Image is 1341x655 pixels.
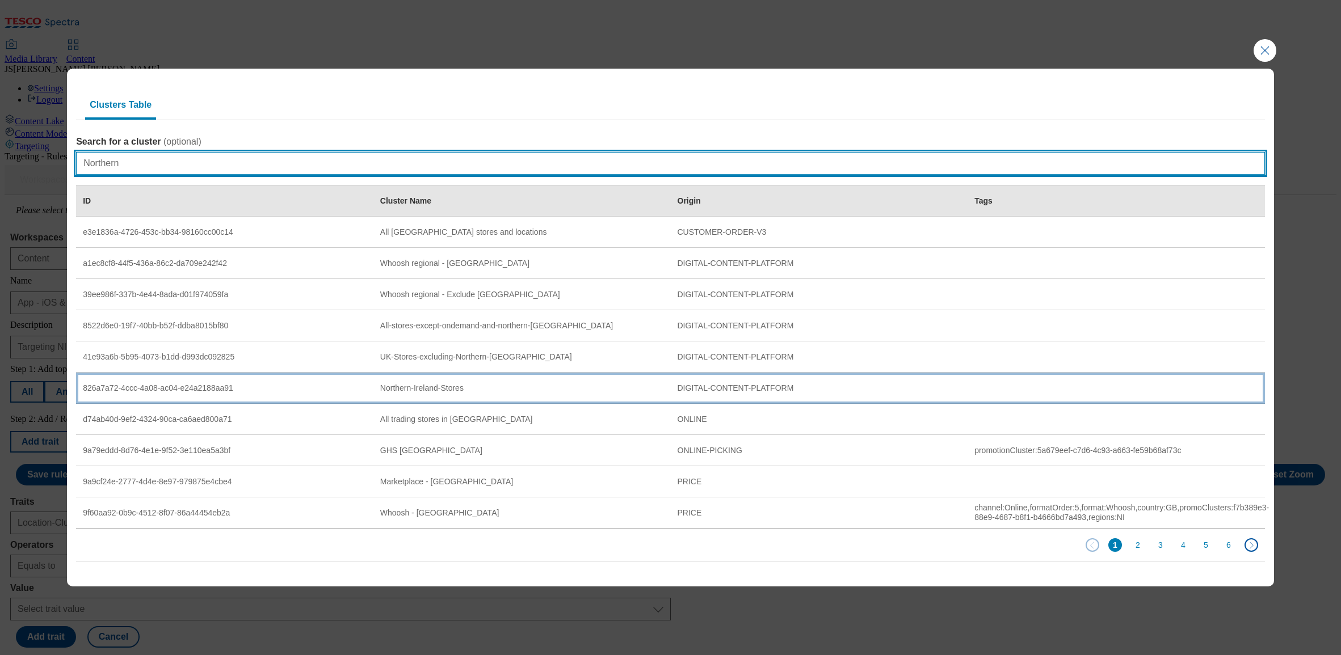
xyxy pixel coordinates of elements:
[83,415,367,425] div: d74ab40d-9ef2-4324-90ca-ca6aed800a71
[83,290,367,300] div: 39ee986f-337b-4e44-8ada-d01f974059fa
[83,446,367,456] div: 9a79eddd-8d76-4e1e-9f52-3e110ea5a3bf
[90,100,152,109] span: Clusters Table
[678,321,961,331] div: DIGITAL-CONTENT-PLATFORM
[76,152,1265,175] input: Type cluster name / cluster uuid / cluster tag
[974,446,1258,456] div: promotionCluster:5a679eef-c7d6-4c93-a663-fe59b68af73c
[83,477,367,487] div: 9a9cf24e-2777-4d4e-8e97-979875e4cbe4
[76,529,1265,561] nav: Pagination Section
[974,503,1258,523] div: channel:Online,formatOrder:5,format:Whoosh,country:GB,promoClusters:f7b389e3-88e9-4687-b8f1-b4666...
[67,69,1274,587] div: Modal
[678,259,961,269] div: DIGITAL-CONTENT-PLATFORM
[380,415,664,425] div: All trading stores in [GEOGRAPHIC_DATA]
[1154,538,1167,552] button: page: 3
[380,446,664,456] div: GHS [GEOGRAPHIC_DATA]
[678,196,701,206] div: Origin
[1254,39,1276,62] button: Close Modal
[380,259,664,269] div: Whoosh regional - [GEOGRAPHIC_DATA]
[678,383,961,394] div: DIGITAL-CONTENT-PLATFORM
[678,352,961,362] div: DIGITAL-CONTENT-PLATFORM
[1131,538,1145,552] button: page: 2
[678,227,961,238] div: CUSTOMER-ORDER-V3
[974,196,993,206] div: Tags
[380,196,431,206] div: Cluster Name
[83,383,367,394] div: 826a7a72-4ccc-4a08-ac04-e24a2188aa91
[1108,538,1122,552] button: page: 1
[83,321,367,331] div: 8522d6e0-19f7-40bb-b52f-ddba8015bf80
[380,227,664,238] div: All [GEOGRAPHIC_DATA] stores and locations
[1245,538,1258,552] button: Next Page
[380,477,664,487] div: Marketplace - [GEOGRAPHIC_DATA]
[1199,538,1213,552] button: page: 5
[83,508,367,518] div: 9f60aa92-0b9c-4512-8f07-86a44454eb2a
[83,259,367,269] div: a1ec8cf8-44f5-436a-86c2-da709e242f42
[83,352,367,362] div: 41e93a6b-5b95-4073-b1dd-d993dc092825
[380,383,664,394] div: Northern-Ireland-Stores
[83,196,91,206] div: ID
[678,508,961,518] div: PRICE
[163,137,201,146] span: ( optional )
[380,321,664,331] div: All-stores-except-ondemand-and-northern-[GEOGRAPHIC_DATA]
[678,446,961,456] div: ONLINE-PICKING
[678,290,961,300] div: DIGITAL-CONTENT-PLATFORM
[678,477,961,487] div: PRICE
[1176,538,1190,552] button: page: 4
[76,136,1265,147] label: Search for a cluster
[678,415,961,425] div: ONLINE
[380,508,664,518] div: Whoosh - [GEOGRAPHIC_DATA]
[1086,538,1099,552] button: Previous Page
[1222,538,1235,552] button: page: 6
[83,227,367,238] div: e3e1836a-4726-453c-bb34-98160cc00c14
[380,290,664,300] div: Whoosh regional - Exclude [GEOGRAPHIC_DATA]
[380,352,664,362] div: UK-Stores-excluding-Northern-[GEOGRAPHIC_DATA]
